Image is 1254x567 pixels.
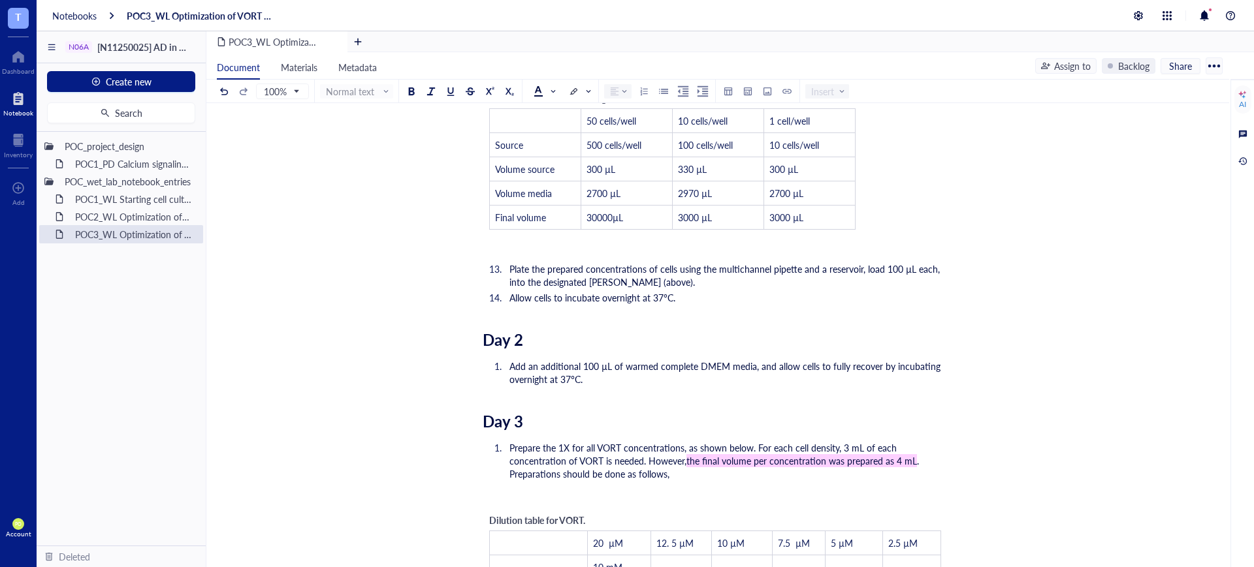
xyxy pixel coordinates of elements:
[3,109,33,117] div: Notebook
[888,536,918,549] span: 2.5 µM
[686,454,917,467] span: the final volume per concentration was prepared as 4 mL
[69,42,89,52] div: N06A
[678,187,712,200] span: 2970 µL
[264,85,298,97] span: 100%
[6,530,31,538] div: Account
[69,155,198,173] div: POC1_PD Calcium signaling screen of N06A library
[2,67,35,75] div: Dashboard
[338,61,377,74] span: Metadata
[495,187,552,200] span: Volume media
[587,138,641,151] span: 500 cells/well
[495,211,546,224] span: Final volume
[1239,99,1246,110] div: AI
[593,536,623,549] span: 20 µM
[326,85,390,97] span: Normal text
[509,360,943,386] span: Add an additional 100 µL of warmed complete DMEM media, and allow cells to fully recover by incub...
[52,10,97,22] a: Notebooks
[678,211,712,224] span: 3000 µL
[59,549,90,564] div: Deleted
[495,138,523,151] span: Source
[509,441,899,467] span: Prepare the 1X for all VORT concentrations, as shown below. For each cell density, 3 mL of each c...
[587,114,636,127] span: 50 cells/well
[495,162,555,176] span: Volume source
[678,162,707,176] span: 330 µL
[4,151,33,159] div: Inventory
[489,513,585,527] span: Dilution table for VORT.
[97,40,253,54] span: [N11250025] AD in GBM project-POC
[106,76,152,87] span: Create new
[587,187,620,200] span: 2700 µL
[769,138,819,151] span: 10 cells/well
[12,198,25,206] div: Add
[769,114,810,127] span: 1 cell/well
[3,88,33,117] a: Notebook
[59,137,198,155] div: POC_project_design
[678,114,728,127] span: 10 cells/well
[678,138,733,151] span: 100 cells/well
[1169,60,1192,72] span: Share
[769,211,803,224] span: 3000 µL
[69,207,198,226] div: POC2_WL Optimization of N06A library resistance assay on U87MG cell line
[1118,59,1149,73] div: Backlog
[587,162,615,176] span: 300 µL
[115,108,142,118] span: Search
[59,172,198,191] div: POC_wet_lab_notebook_entries
[69,225,198,243] div: POC3_WL Optimization of VORT resistance assay on U87MG cell line
[509,454,922,480] span: . Preparations should be done as follows,
[509,291,675,304] span: Allow cells to incubate overnight at 37°C.
[217,61,260,74] span: Document
[69,190,198,208] div: POC1_WL Starting cell culture protocol
[15,521,22,527] span: PO
[4,130,33,159] a: Inventory
[15,8,22,25] span: T
[587,211,623,224] span: 30000µL
[1161,58,1200,74] button: Share
[483,410,523,432] span: Day 3
[778,536,810,549] span: 7.5 µM
[811,85,846,97] span: Insert
[717,536,745,549] span: 10 µM
[47,102,195,123] button: Search
[831,536,853,549] span: 5 µM
[656,536,694,549] span: 12. 5 µM
[2,46,35,75] a: Dashboard
[281,61,317,74] span: Materials
[47,71,195,92] button: Create new
[509,262,942,288] span: Plate the prepared concentrations of cells using the multichannel pipette and a reservoir, load 1...
[127,10,274,22] a: POC3_WL Optimization of VORT resistance assay on U87MG cell line
[769,187,803,200] span: 2700 µL
[483,328,523,350] span: Day 2
[1054,59,1091,73] div: Assign to
[769,162,798,176] span: 300 µL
